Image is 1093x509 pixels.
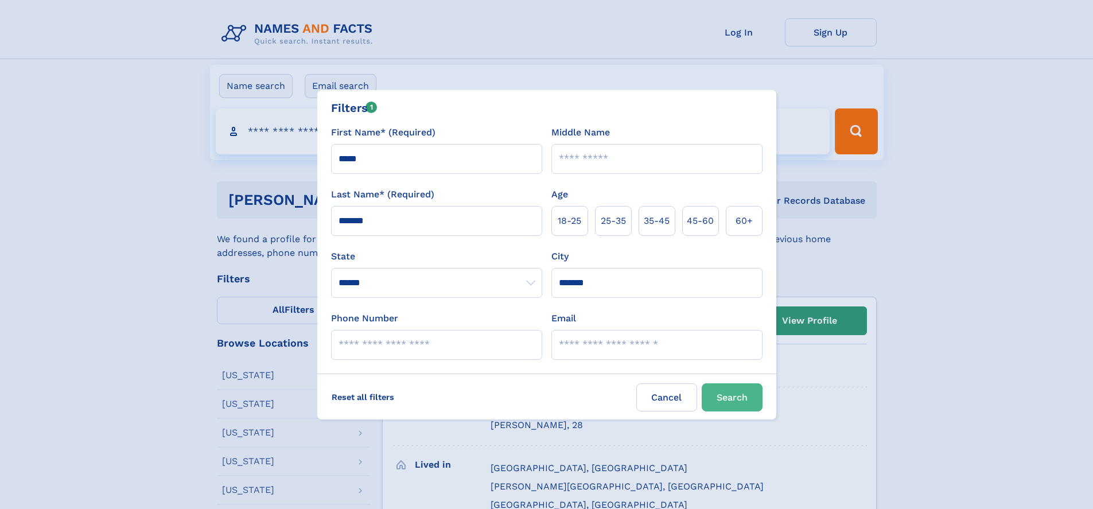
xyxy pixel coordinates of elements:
[551,126,610,139] label: Middle Name
[324,383,402,411] label: Reset all filters
[331,126,435,139] label: First Name* (Required)
[551,250,569,263] label: City
[687,214,714,228] span: 45‑60
[551,312,576,325] label: Email
[331,312,398,325] label: Phone Number
[736,214,753,228] span: 60+
[558,214,581,228] span: 18‑25
[551,188,568,201] label: Age
[644,214,670,228] span: 35‑45
[601,214,626,228] span: 25‑35
[331,188,434,201] label: Last Name* (Required)
[331,250,542,263] label: State
[331,99,378,116] div: Filters
[702,383,763,411] button: Search
[636,383,697,411] label: Cancel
